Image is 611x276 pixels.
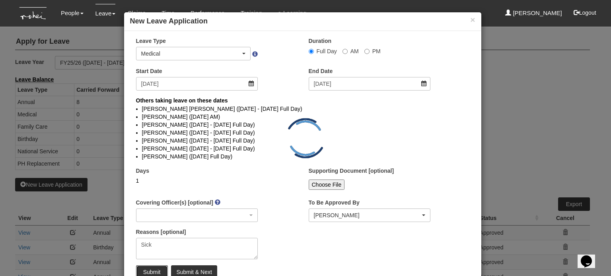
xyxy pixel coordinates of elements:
div: Medical [141,50,241,58]
button: × [470,15,475,24]
label: Leave Type [136,37,166,45]
span: Full Day [317,48,337,54]
label: Start Date [136,67,162,75]
b: Others taking leave on these dates [136,97,228,104]
li: [PERSON_NAME] ([DATE] - [DATE] Full Day) [142,145,463,152]
iframe: chat widget [578,244,603,268]
b: New Leave Application [130,17,208,25]
li: [PERSON_NAME] ([DATE] - [DATE] Full Day) [142,129,463,137]
li: [PERSON_NAME] [PERSON_NAME] ([DATE] - [DATE] Full Day) [142,105,463,113]
span: PM [372,48,381,54]
input: Choose File [309,179,345,190]
div: [PERSON_NAME] [314,211,421,219]
label: Days [136,167,149,175]
li: [PERSON_NAME] ([DATE] - [DATE] Full Day) [142,137,463,145]
label: Covering Officer(s) [optional] [136,199,213,207]
button: Maoi De Leon [309,208,431,222]
span: AM [350,48,359,54]
label: Supporting Document [optional] [309,167,394,175]
label: To Be Approved By [309,199,360,207]
div: 1 [136,177,258,185]
li: [PERSON_NAME] ([DATE] AM) [142,113,463,121]
label: End Date [309,67,333,75]
label: Duration [309,37,332,45]
li: [PERSON_NAME] ([DATE] Full Day) [142,152,463,160]
button: Medical [136,47,251,60]
label: Reasons [optional] [136,228,186,236]
li: [PERSON_NAME] ([DATE] - [DATE] Full Day) [142,121,463,129]
input: d/m/yyyy [136,77,258,91]
input: d/m/yyyy [309,77,431,91]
